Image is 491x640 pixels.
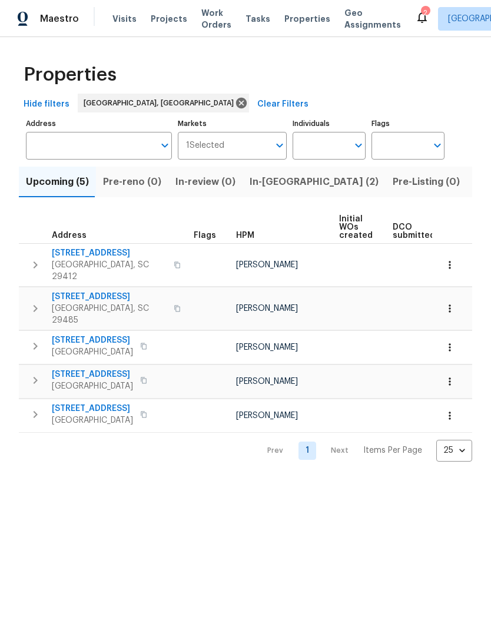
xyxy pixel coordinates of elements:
[52,259,167,283] span: [GEOGRAPHIC_DATA], SC 29412
[339,215,373,240] span: Initial WOs created
[371,120,444,127] label: Flags
[52,346,133,358] span: [GEOGRAPHIC_DATA]
[52,369,133,380] span: [STREET_ADDRESS]
[26,174,89,190] span: Upcoming (5)
[52,414,133,426] span: [GEOGRAPHIC_DATA]
[436,435,472,466] div: 25
[393,174,460,190] span: Pre-Listing (0)
[393,223,435,240] span: DCO submitted
[84,97,238,109] span: [GEOGRAPHIC_DATA], [GEOGRAPHIC_DATA]
[52,303,167,326] span: [GEOGRAPHIC_DATA], SC 29485
[293,120,366,127] label: Individuals
[26,120,172,127] label: Address
[194,231,216,240] span: Flags
[24,97,69,112] span: Hide filters
[78,94,249,112] div: [GEOGRAPHIC_DATA], [GEOGRAPHIC_DATA]
[236,231,254,240] span: HPM
[236,261,298,269] span: [PERSON_NAME]
[284,13,330,25] span: Properties
[236,343,298,351] span: [PERSON_NAME]
[19,94,74,115] button: Hide filters
[256,440,472,462] nav: Pagination Navigation
[178,120,287,127] label: Markets
[157,137,173,154] button: Open
[421,7,429,19] div: 2
[103,174,161,190] span: Pre-reno (0)
[52,247,167,259] span: [STREET_ADDRESS]
[245,15,270,23] span: Tasks
[151,13,187,25] span: Projects
[236,304,298,313] span: [PERSON_NAME]
[253,94,313,115] button: Clear Filters
[429,137,446,154] button: Open
[350,137,367,154] button: Open
[52,231,87,240] span: Address
[52,291,167,303] span: [STREET_ADDRESS]
[201,7,231,31] span: Work Orders
[52,403,133,414] span: [STREET_ADDRESS]
[24,69,117,81] span: Properties
[363,445,422,456] p: Items Per Page
[271,137,288,154] button: Open
[236,412,298,420] span: [PERSON_NAME]
[298,442,316,460] a: Goto page 1
[344,7,401,31] span: Geo Assignments
[52,380,133,392] span: [GEOGRAPHIC_DATA]
[186,141,224,151] span: 1 Selected
[175,174,235,190] span: In-review (0)
[236,377,298,386] span: [PERSON_NAME]
[40,13,79,25] span: Maestro
[250,174,379,190] span: In-[GEOGRAPHIC_DATA] (2)
[52,334,133,346] span: [STREET_ADDRESS]
[112,13,137,25] span: Visits
[257,97,308,112] span: Clear Filters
